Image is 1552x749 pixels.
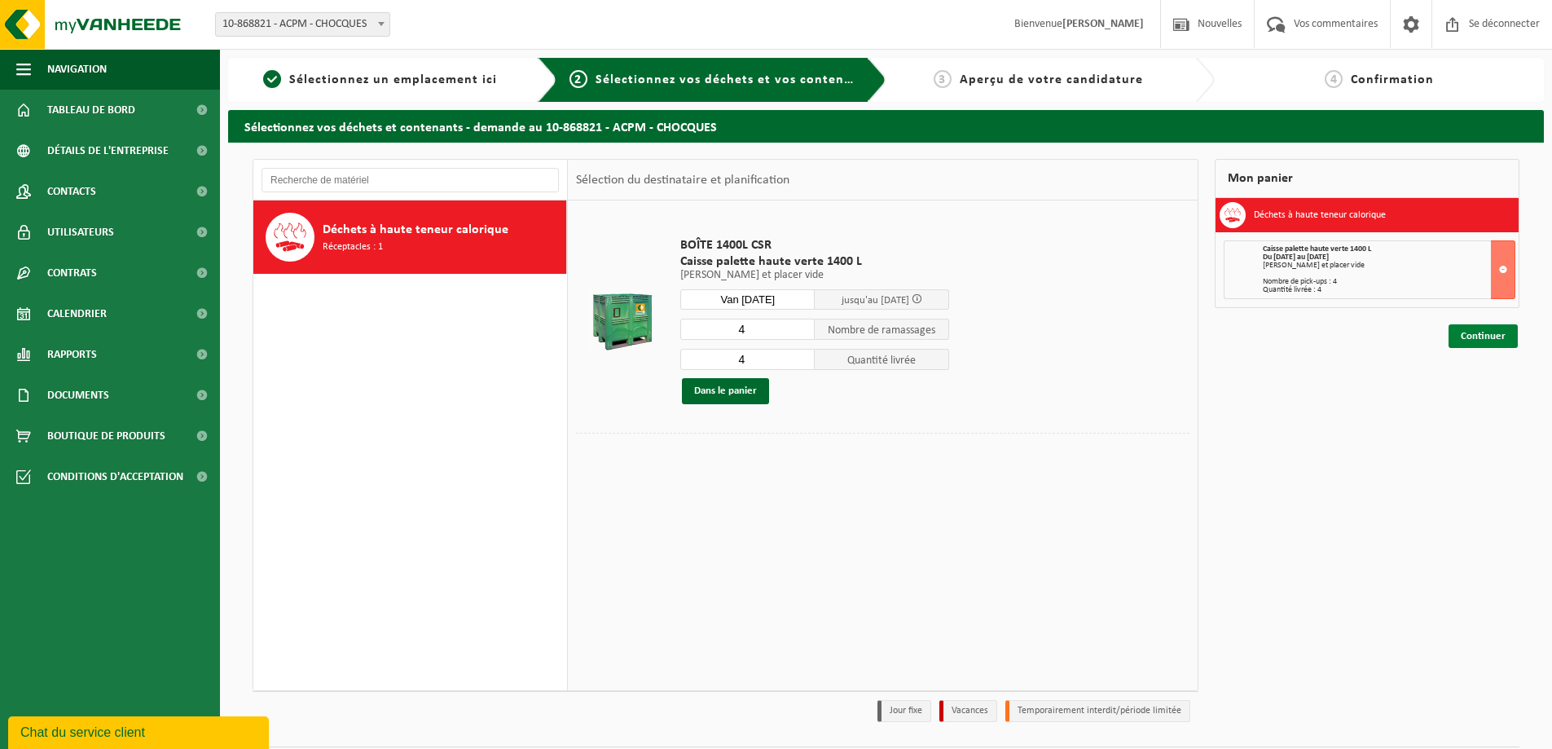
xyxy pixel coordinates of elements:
font: 2 [574,73,582,86]
font: Quantité livrée : 4 [1263,285,1321,294]
font: BOÎTE 1400L CSR [680,239,772,252]
a: Continuer [1449,324,1518,348]
font: jusqu'au [DATE] [842,295,909,306]
font: Aperçu de votre candidature [960,73,1143,86]
font: Vacances [952,706,988,716]
font: Du [DATE] au [DATE] [1263,253,1329,262]
input: Recherche de matériel [262,168,559,192]
font: Navigation [47,64,107,76]
font: Utilisateurs [47,227,114,239]
font: Nombre de ramassages [828,324,935,337]
font: Sélectionnez vos déchets et contenants - demande au 10-868821 - ACPM - CHOCQUES [244,121,717,134]
font: Confirmation [1351,73,1434,86]
iframe: widget de discussion [8,713,272,749]
font: Réceptacles : 1 [323,242,383,252]
font: Calendrier [47,308,107,320]
font: Bienvenue [1014,18,1062,30]
font: 10-868821 - ACPM - CHOCQUES [222,18,367,30]
span: 10-868821 - ACPM - CHOCQUES [215,12,390,37]
font: Dans le panier [694,386,757,396]
font: Nouvelles [1198,18,1242,30]
font: Sélectionnez vos déchets et vos conteneurs [596,73,871,86]
font: Rapports [47,349,97,361]
font: Caisse palette haute verte 1400 L [1263,245,1371,253]
font: 4 [1330,73,1338,86]
font: Jour fixe [890,706,922,716]
font: Contrats [47,267,97,280]
font: Contacts [47,186,96,198]
font: Boutique de produits [47,430,165,443]
font: Documents [47,390,109,402]
font: Conditions d'acceptation [47,471,183,483]
font: Tableau de bord [47,104,135,117]
font: Déchets à haute teneur calorique [323,223,508,236]
font: Vos commentaires [1294,18,1378,30]
a: 1Sélectionnez un emplacement ici [236,70,525,90]
font: Nombre de pick-ups : 4 [1263,277,1337,286]
font: Sélectionnez un emplacement ici [289,73,497,86]
input: Sélectionnez la date [680,289,815,310]
font: Se déconnecter [1469,18,1540,30]
font: Quantité livrée [847,355,916,367]
font: [PERSON_NAME] et placer vide [680,269,824,281]
font: Sélection du destinataire et planification [576,174,789,187]
font: Temporairement interdit/période limitée [1018,706,1181,716]
font: Continuer [1461,331,1506,341]
font: [PERSON_NAME] [1062,18,1144,30]
font: 1 [269,73,276,86]
font: Déchets à haute teneur calorique [1254,210,1386,220]
button: Dans le panier [682,378,769,404]
font: Mon panier [1228,172,1293,185]
font: Détails de l'entreprise [47,145,169,157]
font: 3 [939,73,946,86]
button: Déchets à haute teneur calorique Réceptacles : 1 [253,200,567,274]
font: [PERSON_NAME] et placer vide [1263,261,1365,270]
span: 10-868821 - ACPM - CHOCQUES [216,13,389,36]
font: Caisse palette haute verte 1400 L [680,255,862,268]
